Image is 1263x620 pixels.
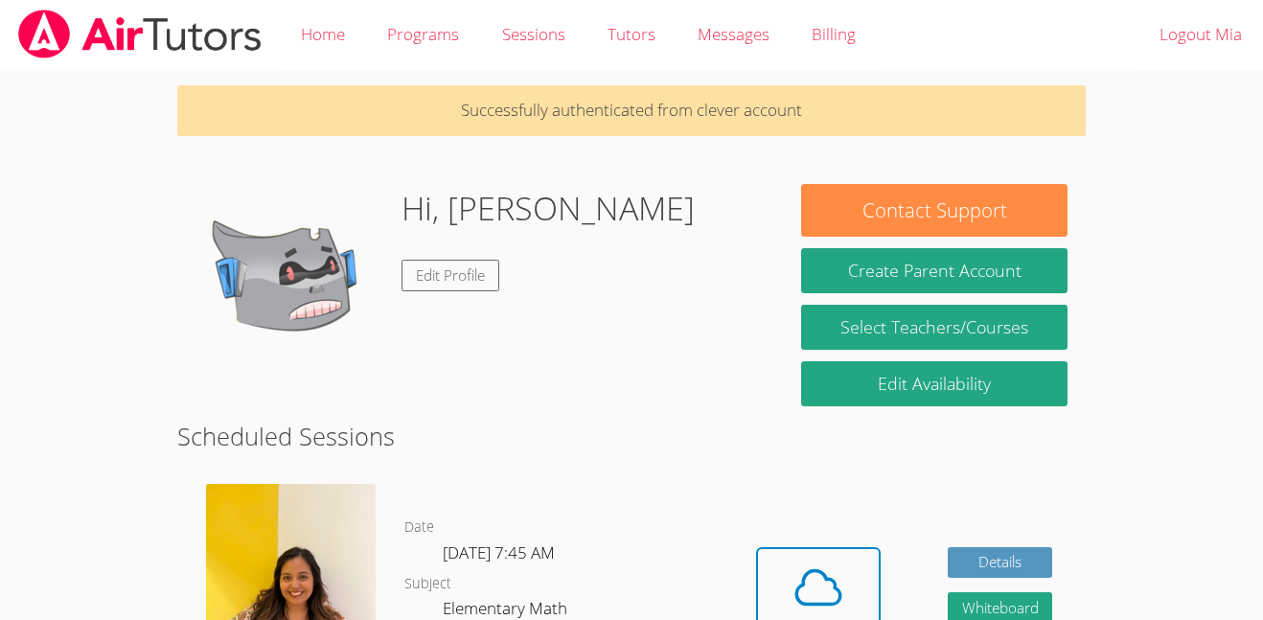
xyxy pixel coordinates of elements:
[402,260,499,291] a: Edit Profile
[402,184,695,233] h1: Hi, [PERSON_NAME]
[801,361,1068,406] a: Edit Availability
[195,184,386,376] img: default.png
[16,10,264,58] img: airtutors_banner-c4298cdbf04f3fff15de1276eac7730deb9818008684d7c2e4769d2f7ddbe033.png
[404,572,451,596] dt: Subject
[177,85,1087,136] p: Successfully authenticated from clever account
[948,547,1053,579] a: Details
[801,305,1068,350] a: Select Teachers/Courses
[443,541,555,563] span: [DATE] 7:45 AM
[177,418,1087,454] h2: Scheduled Sessions
[404,516,434,540] dt: Date
[801,248,1068,293] button: Create Parent Account
[801,184,1068,237] button: Contact Support
[698,23,769,45] span: Messages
